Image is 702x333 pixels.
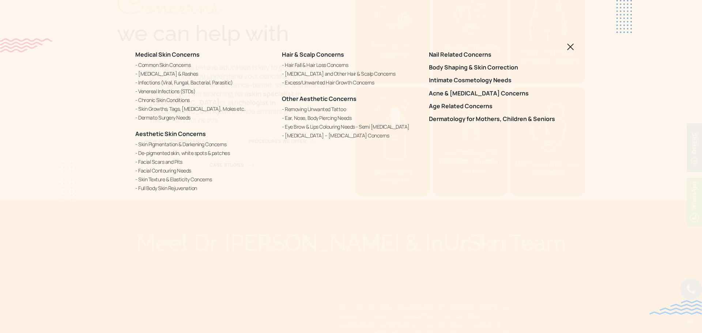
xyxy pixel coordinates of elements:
a: Nail Related Concerns [429,51,567,58]
a: Dermatology for Mothers, Children & Seniors [429,116,567,122]
a: Skin Pigmentation & Darkening Concerns [135,140,273,148]
a: Facial Scars and Pits [135,158,273,166]
a: Skin Texture & Elasticity Concerns [135,175,273,183]
a: Facial Contouring Needs [135,167,273,174]
a: Excess/Unwanted Hair Growth Concerns [282,79,420,86]
a: Body Shaping & Skin Correction [429,64,567,71]
a: [MEDICAL_DATA] – [MEDICAL_DATA] Concerns [282,132,420,139]
a: Aesthetic Skin Concerns [135,130,206,138]
a: Chronic Skin Conditions [135,96,273,104]
a: Hair Fall & Hair Loss Concerns [282,61,420,69]
a: Ear, Nose, Body Piercing Needs [282,114,420,122]
a: Medical Skin Concerns [135,50,200,58]
img: blackclosed [567,43,574,50]
a: [MEDICAL_DATA] and Other Hair & Scalp Concerns [282,70,420,77]
a: Eye Brow & Lips Colouring Needs - Semi [MEDICAL_DATA] [282,123,420,130]
a: De-pigmented skin, white spots & patches [135,149,273,157]
a: Age Related Concerns [429,103,567,110]
a: Venereal Infections (STDs) [135,87,273,95]
a: Intimate Cosmetology Needs [429,77,567,84]
a: Acne & [MEDICAL_DATA] Concerns [429,90,567,97]
a: Full Body Skin Rejuvenation [135,184,273,192]
a: Skin Growths, Tags, [MEDICAL_DATA], Moles etc. [135,105,273,113]
a: Hair & Scalp Concerns [282,50,344,58]
a: Infections (Viral, Fungal, Bacterial, Parasitic) [135,79,273,86]
a: [MEDICAL_DATA] & Rashes [135,70,273,77]
a: Common Skin Concerns [135,61,273,69]
a: Other Aesthetic Concerns [282,95,356,103]
img: bluewave [649,300,702,315]
a: Removing Unwanted Tattoo [282,105,420,113]
a: Dermato Surgery Needs [135,114,273,121]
